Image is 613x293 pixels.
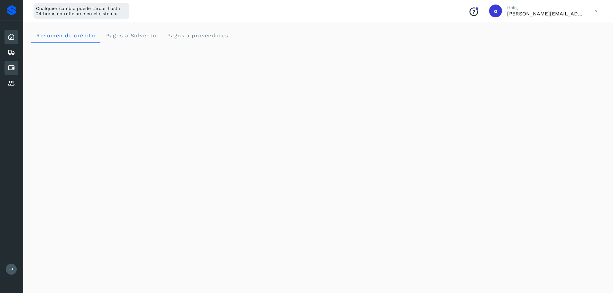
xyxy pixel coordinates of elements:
span: Pagos a Solvento [106,32,156,39]
div: Cuentas por pagar [5,61,18,75]
p: Hola, [507,5,584,11]
div: Inicio [5,30,18,44]
span: Pagos a proveedores [167,32,228,39]
span: Resumen de crédito [36,32,95,39]
div: Proveedores [5,76,18,90]
div: Cualquier cambio puede tardar hasta 24 horas en reflejarse en el sistema. [33,3,129,19]
p: obed.perez@clcsolutions.com.mx [507,11,584,17]
div: Embarques [5,45,18,60]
